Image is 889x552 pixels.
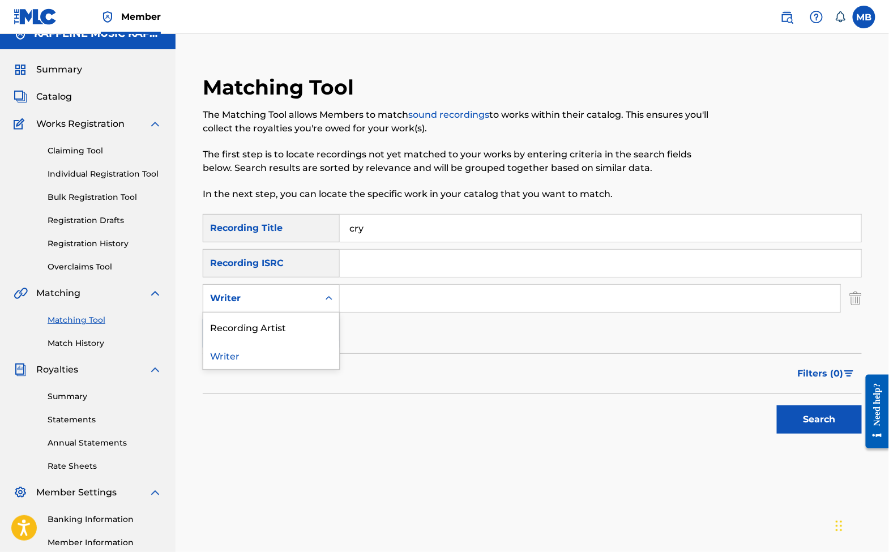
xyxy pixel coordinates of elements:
[210,292,312,305] div: Writer
[14,8,57,25] img: MLC Logo
[776,6,798,28] a: Public Search
[48,460,162,472] a: Rate Sheets
[203,341,339,369] div: Writer
[48,215,162,226] a: Registration Drafts
[14,63,27,76] img: Summary
[14,90,27,104] img: Catalog
[48,191,162,203] a: Bulk Registration Tool
[203,108,710,135] p: The Matching Tool allows Members to match to works within their catalog. This ensures you'll coll...
[14,117,28,131] img: Works Registration
[835,11,846,23] div: Notifications
[48,537,162,549] a: Member Information
[48,314,162,326] a: Matching Tool
[798,367,844,380] span: Filters ( 0 )
[14,486,27,499] img: Member Settings
[203,214,862,439] form: Search Form
[48,391,162,403] a: Summary
[810,10,823,24] img: help
[48,437,162,449] a: Annual Statements
[148,286,162,300] img: expand
[36,117,125,131] span: Works Registration
[48,414,162,426] a: Statements
[48,238,162,250] a: Registration History
[36,90,72,104] span: Catalog
[36,286,80,300] span: Matching
[832,498,889,552] iframe: Chat Widget
[780,10,794,24] img: search
[36,63,82,76] span: Summary
[408,109,489,120] a: sound recordings
[148,363,162,376] img: expand
[48,514,162,525] a: Banking Information
[48,337,162,349] a: Match History
[203,187,710,201] p: In the next step, you can locate the specific work in your catalog that you want to match.
[857,362,889,461] iframe: Resource Center
[849,284,862,313] img: Delete Criterion
[148,117,162,131] img: expand
[14,63,82,76] a: SummarySummary
[844,370,854,377] img: filter
[777,405,862,434] button: Search
[48,145,162,157] a: Claiming Tool
[36,486,117,499] span: Member Settings
[101,10,114,24] img: Top Rightsholder
[203,148,710,175] p: The first step is to locate recordings not yet matched to your works by entering criteria in the ...
[36,363,78,376] span: Royalties
[836,509,843,543] div: Drag
[791,360,862,388] button: Filters (0)
[48,261,162,273] a: Overclaims Tool
[48,168,162,180] a: Individual Registration Tool
[203,75,360,100] h2: Matching Tool
[121,10,161,23] span: Member
[14,363,27,376] img: Royalties
[14,90,72,104] a: CatalogCatalog
[805,6,828,28] div: Help
[853,6,875,28] div: User Menu
[14,286,28,300] img: Matching
[148,486,162,499] img: expand
[203,313,339,341] div: Recording Artist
